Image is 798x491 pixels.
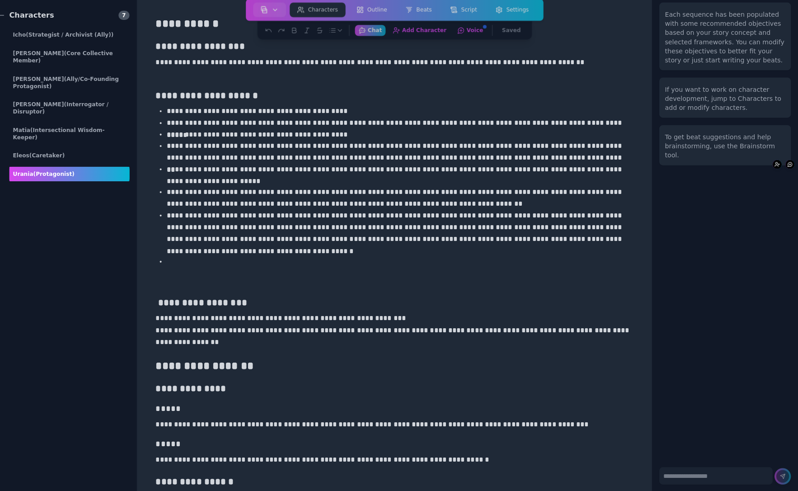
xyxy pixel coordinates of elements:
[22,80,127,93] span: (Ally/Co-Founding Protagonist)
[296,7,351,22] button: Characters
[18,126,137,148] div: Matia
[400,5,445,24] a: Beats
[666,136,785,163] div: To get beat suggestions and help brainstorming, use the Brainstorm tool.
[294,5,352,24] a: Characters
[18,101,137,123] div: [PERSON_NAME]
[354,7,399,22] button: Outline
[38,156,73,162] span: (Caretaker)
[18,170,137,184] div: Urania
[666,89,785,116] div: If you want to work on character development, jump to Characters to add or modify characters.
[360,29,390,40] button: Chat
[267,11,274,18] img: storyboard
[34,36,121,42] span: (Strategist / Archivist (Ally))
[785,163,794,172] button: Voice
[457,29,490,40] button: Voice
[489,5,540,24] a: Settings
[42,174,83,180] span: (protagonist)
[773,163,782,172] button: Add Character
[18,50,137,72] div: [PERSON_NAME]
[491,7,539,22] button: Settings
[18,76,137,97] div: [PERSON_NAME]
[446,7,488,22] button: Script
[445,5,489,24] a: Script
[352,5,400,24] a: Outline
[502,29,527,40] button: Saved
[394,29,454,40] button: Add Character
[126,15,137,24] span: 7
[7,14,62,25] div: Characters
[22,130,113,144] span: (Intersectional Wisdom-Keeper)
[18,151,137,166] div: Eleos
[402,7,443,22] button: Beats
[18,32,137,47] div: Icho
[666,14,785,69] div: Each sequence has been populated with some recommended objectives based on your story concept and...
